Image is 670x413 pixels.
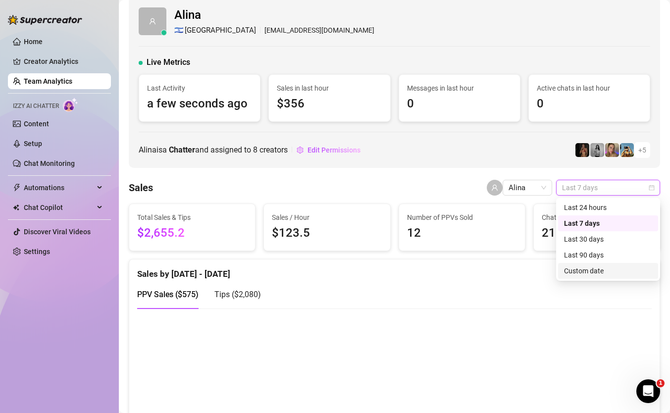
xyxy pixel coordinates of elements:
a: Content [24,120,49,128]
span: calendar [649,185,655,191]
div: Custom date [564,265,652,276]
span: 0 [407,95,512,113]
span: 12 [407,224,517,243]
div: Custom date [558,263,658,279]
span: Live Metrics [147,56,190,68]
img: the_bohema [575,143,589,157]
span: Chats with sales [542,212,652,223]
span: 0 [537,95,642,113]
div: Last 24 hours [558,200,658,215]
div: Last 7 days [564,218,652,229]
a: Team Analytics [24,77,72,85]
span: Active chats in last hour [537,83,642,94]
img: Cherry [605,143,619,157]
button: Edit Permissions [296,142,361,158]
span: Alina is a and assigned to creators [139,144,288,156]
span: PPV Sales ( $575 ) [137,290,199,299]
a: Discover Viral Videos [24,228,91,236]
span: Last 7 days [562,180,654,195]
b: Chatter [169,145,195,155]
a: Home [24,38,43,46]
span: a few seconds ago [147,95,252,113]
a: Chat Monitoring [24,159,75,167]
span: Last Activity [147,83,252,94]
div: Last 30 days [558,231,658,247]
h4: Sales [129,181,153,195]
span: $2,655.2 [137,224,247,243]
span: [GEOGRAPHIC_DATA] [185,25,256,37]
span: Sales in last hour [277,83,382,94]
span: + 5 [638,145,646,155]
img: AI Chatter [63,98,78,112]
span: thunderbolt [13,184,21,192]
div: Last 24 hours [564,202,652,213]
span: user [149,18,156,25]
span: Tips ( $2,080 ) [214,290,261,299]
img: A [590,143,604,157]
div: Last 7 days [558,215,658,231]
span: Alina [509,180,546,195]
img: Babydanix [620,143,634,157]
iframe: Intercom live chat [636,379,660,403]
span: Messages in last hour [407,83,512,94]
span: $356 [277,95,382,113]
span: $123.5 [272,224,382,243]
span: Sales / Hour [272,212,382,223]
span: 1 [657,379,665,387]
span: 🇮🇱 [174,25,184,37]
span: Chat Copilot [24,200,94,215]
span: Total Sales & Tips [137,212,247,223]
div: [EMAIL_ADDRESS][DOMAIN_NAME] [174,25,374,37]
span: 8 [253,145,258,155]
span: Number of PPVs Sold [407,212,517,223]
div: Last 90 days [558,247,658,263]
div: Sales by [DATE] - [DATE] [137,259,652,281]
span: Alina [174,6,374,25]
span: setting [297,147,304,154]
span: user [491,184,498,191]
a: Setup [24,140,42,148]
a: Creator Analytics [24,53,103,69]
span: Izzy AI Chatter [13,102,59,111]
div: Last 90 days [564,250,652,260]
div: Last 30 days [564,234,652,245]
a: Settings [24,248,50,256]
span: Automations [24,180,94,196]
span: 21 [542,224,652,243]
span: Edit Permissions [308,146,361,154]
img: logo-BBDzfeDw.svg [8,15,82,25]
img: Chat Copilot [13,204,19,211]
